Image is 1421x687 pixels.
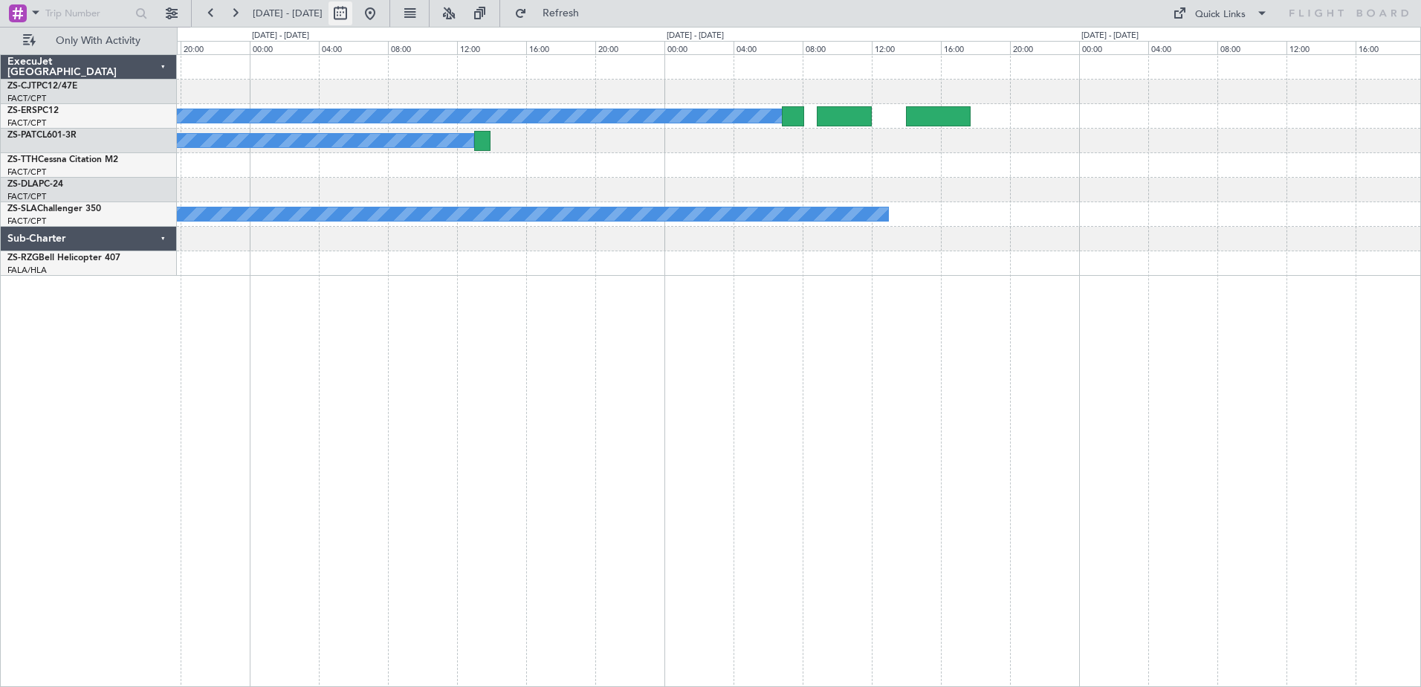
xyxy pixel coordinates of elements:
[250,41,319,54] div: 00:00
[7,167,46,178] a: FACT/CPT
[1148,41,1217,54] div: 04:00
[7,106,59,115] a: ZS-ERSPC12
[7,106,37,115] span: ZS-ERS
[7,265,47,276] a: FALA/HLA
[253,7,323,20] span: [DATE] - [DATE]
[7,191,46,202] a: FACT/CPT
[1286,41,1356,54] div: 12:00
[457,41,526,54] div: 12:00
[319,41,388,54] div: 04:00
[45,2,131,25] input: Trip Number
[595,41,664,54] div: 20:00
[872,41,941,54] div: 12:00
[7,254,120,262] a: ZS-RZGBell Helicopter 407
[526,41,595,54] div: 16:00
[7,82,77,91] a: ZS-CJTPC12/47E
[7,254,39,262] span: ZS-RZG
[7,204,101,213] a: ZS-SLAChallenger 350
[1010,41,1079,54] div: 20:00
[7,93,46,104] a: FACT/CPT
[803,41,872,54] div: 08:00
[734,41,803,54] div: 04:00
[7,180,63,189] a: ZS-DLAPC-24
[7,216,46,227] a: FACT/CPT
[1217,41,1286,54] div: 08:00
[7,82,36,91] span: ZS-CJT
[181,41,250,54] div: 20:00
[252,30,309,42] div: [DATE] - [DATE]
[508,1,597,25] button: Refresh
[1195,7,1246,22] div: Quick Links
[1165,1,1275,25] button: Quick Links
[667,30,724,42] div: [DATE] - [DATE]
[664,41,734,54] div: 00:00
[39,36,157,46] span: Only With Activity
[7,204,37,213] span: ZS-SLA
[7,117,46,129] a: FACT/CPT
[7,131,36,140] span: ZS-PAT
[7,155,118,164] a: ZS-TTHCessna Citation M2
[7,131,77,140] a: ZS-PATCL601-3R
[16,29,161,53] button: Only With Activity
[530,8,592,19] span: Refresh
[7,155,38,164] span: ZS-TTH
[7,180,39,189] span: ZS-DLA
[1079,41,1148,54] div: 00:00
[1081,30,1139,42] div: [DATE] - [DATE]
[941,41,1010,54] div: 16:00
